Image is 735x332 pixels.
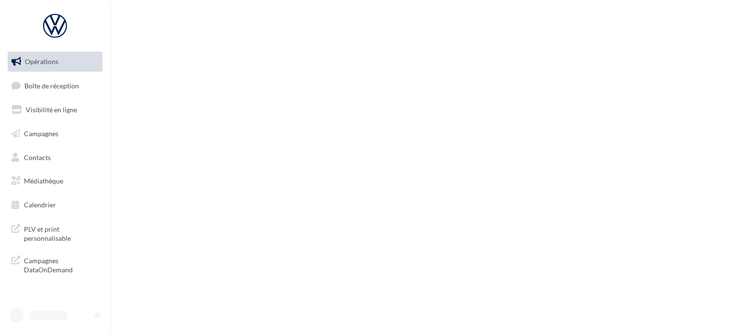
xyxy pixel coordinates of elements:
[24,177,63,185] span: Médiathèque
[6,52,104,72] a: Opérations
[24,201,56,209] span: Calendrier
[6,219,104,247] a: PLV et print personnalisable
[6,195,104,215] a: Calendrier
[24,223,99,243] span: PLV et print personnalisable
[24,153,51,161] span: Contacts
[25,57,58,65] span: Opérations
[26,106,77,114] span: Visibilité en ligne
[24,129,58,138] span: Campagnes
[6,75,104,96] a: Boîte de réception
[6,124,104,144] a: Campagnes
[6,171,104,191] a: Médiathèque
[24,81,79,89] span: Boîte de réception
[6,148,104,168] a: Contacts
[6,100,104,120] a: Visibilité en ligne
[6,250,104,278] a: Campagnes DataOnDemand
[24,254,99,275] span: Campagnes DataOnDemand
